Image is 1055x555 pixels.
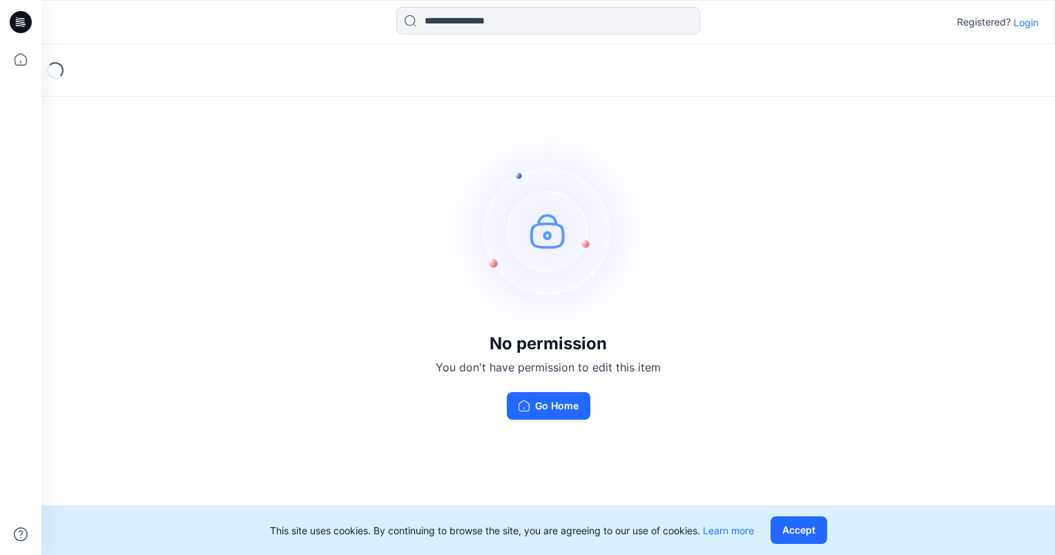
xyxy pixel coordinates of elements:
a: Learn more [703,525,754,536]
h3: No permission [436,334,661,353]
button: Go Home [507,392,590,420]
p: You don't have permission to edit this item [436,359,661,376]
p: Registered? [957,14,1011,30]
p: Login [1014,15,1038,30]
button: Accept [771,516,827,544]
p: This site uses cookies. By continuing to browse the site, you are agreeing to our use of cookies. [270,523,754,538]
img: no-perm.svg [445,127,652,334]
